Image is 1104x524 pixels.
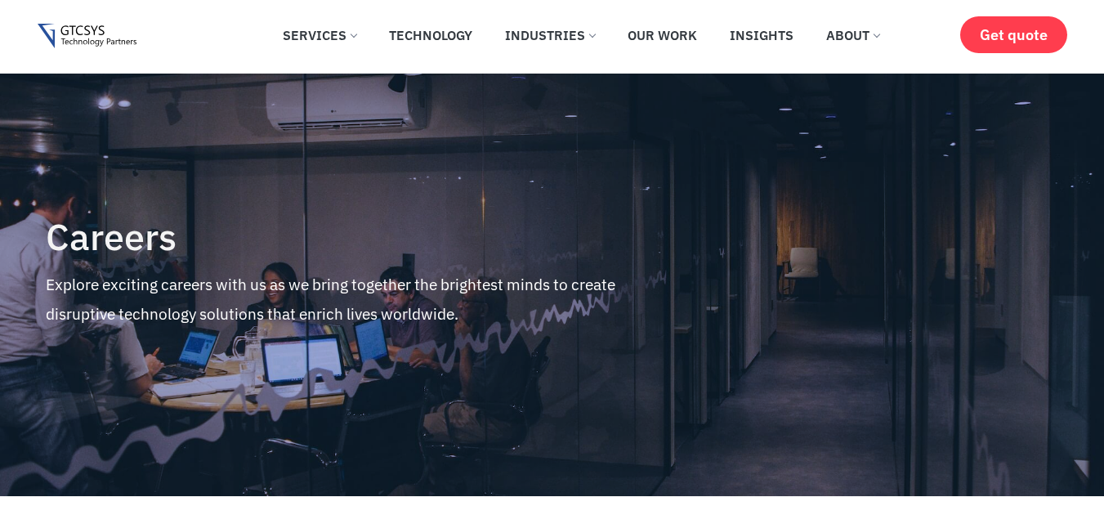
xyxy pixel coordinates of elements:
[717,17,806,53] a: Insights
[46,270,673,329] p: Explore exciting careers with us as we bring together the brightest minds to create disruptive te...
[377,17,485,53] a: Technology
[493,17,607,53] a: Industries
[38,24,136,49] img: Gtcsys logo
[270,17,369,53] a: Services
[980,26,1048,43] span: Get quote
[46,217,673,258] h4: Careers
[615,17,709,53] a: Our Work
[960,16,1067,53] a: Get quote
[814,17,892,53] a: About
